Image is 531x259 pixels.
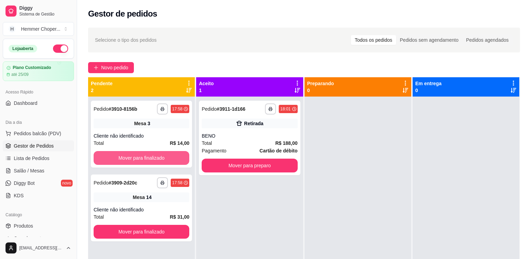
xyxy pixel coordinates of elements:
div: 3 [148,120,150,127]
button: Mover para preparo [202,159,297,172]
div: Acesso Rápido [3,87,74,98]
span: Mesa [133,194,145,201]
p: Aceito [199,80,214,87]
div: Todos os pedidos [351,35,396,45]
p: Pendente [91,80,113,87]
p: Em entrega [415,80,442,87]
a: Plano Customizadoaté 25/09 [3,61,74,81]
span: Mesa [134,120,146,127]
article: até 25/09 [11,72,29,77]
span: Total [202,139,212,147]
span: Pagamento [202,147,226,155]
span: Sistema de Gestão [19,11,71,17]
div: Dia a dia [3,117,74,128]
div: Retirada [244,120,263,127]
span: Gestor de Pedidos [14,142,54,149]
a: KDS [3,190,74,201]
strong: R$ 188,00 [275,140,298,146]
button: Mover para finalizado [94,225,189,239]
span: Pedido [94,106,109,112]
button: Pedidos balcão (PDV) [3,128,74,139]
div: Hemmer Choper ... [21,26,60,32]
button: [EMAIL_ADDRESS][DOMAIN_NAME] [3,240,74,256]
button: Novo pedido [88,62,134,73]
div: Cliente não identificado [94,132,189,139]
span: Pedidos balcão (PDV) [14,130,61,137]
div: Loja aberta [9,45,37,52]
p: Preparando [307,80,334,87]
div: 18:01 [280,106,290,112]
a: Complementos [3,233,74,244]
button: Select a team [3,22,74,36]
a: Diggy Botnovo [3,178,74,189]
strong: R$ 31,00 [170,214,189,220]
p: 2 [91,87,113,94]
span: Pedido [202,106,217,112]
strong: Cartão de débito [259,148,297,153]
p: 1 [199,87,214,94]
button: Mover para finalizado [94,151,189,165]
span: [EMAIL_ADDRESS][DOMAIN_NAME] [19,245,63,251]
strong: # 3909-2d20c [109,180,137,186]
strong: # 3911-1d166 [217,106,245,112]
span: Total [94,139,104,147]
span: Diggy Bot [14,180,35,187]
a: Gestor de Pedidos [3,140,74,151]
div: Cliente não identificado [94,206,189,213]
span: Novo pedido [101,64,128,71]
div: Pedidos agendados [462,35,512,45]
div: Catálogo [3,209,74,220]
span: Pedido [94,180,109,186]
div: 17:58 [172,106,182,112]
span: Selecione o tipo dos pedidos [95,36,157,44]
strong: # 3910-8156b [109,106,137,112]
a: DiggySistema de Gestão [3,3,74,19]
strong: R$ 14,00 [170,140,189,146]
span: H [9,26,15,32]
div: BENO [202,132,297,139]
span: Lista de Pedidos [14,155,50,162]
div: 17:58 [172,180,182,186]
a: Produtos [3,220,74,231]
article: Plano Customizado [13,65,51,70]
p: 0 [307,87,334,94]
span: Dashboard [14,100,38,107]
span: Complementos [14,235,46,242]
a: Lista de Pedidos [3,153,74,164]
button: Alterar Status [53,44,68,53]
span: Produtos [14,222,33,229]
a: Salão / Mesas [3,165,74,176]
span: plus [94,65,98,70]
span: Diggy [19,5,71,11]
h2: Gestor de pedidos [88,8,157,19]
a: Dashboard [3,98,74,109]
span: KDS [14,192,24,199]
span: Salão / Mesas [14,167,44,174]
p: 0 [415,87,442,94]
div: 14 [146,194,152,201]
span: Total [94,213,104,221]
div: Pedidos sem agendamento [396,35,462,45]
